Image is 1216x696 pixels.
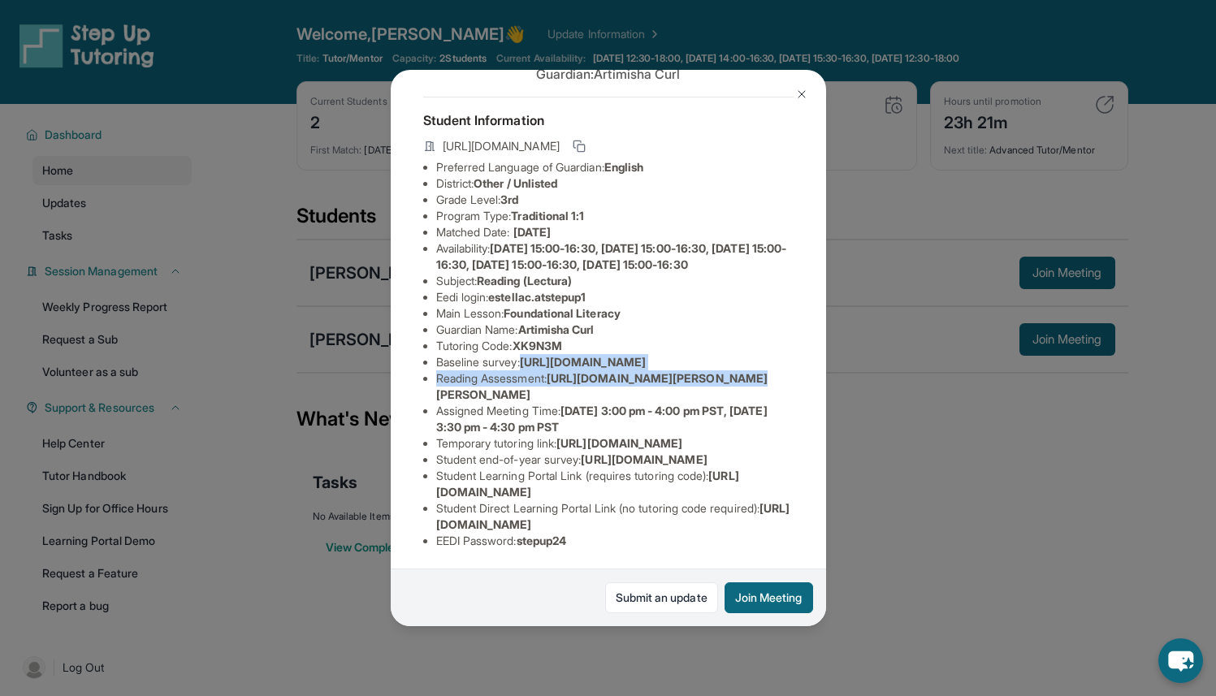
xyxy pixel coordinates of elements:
h4: Student Information [423,110,794,130]
li: Grade Level: [436,192,794,208]
span: [DATE] [513,225,551,239]
button: Join Meeting [725,582,813,613]
li: Program Type: [436,208,794,224]
span: stepup24 [517,534,567,547]
li: Subject : [436,273,794,289]
li: Availability: [436,240,794,273]
li: Assigned Meeting Time : [436,403,794,435]
span: Reading (Lectura) [477,274,572,287]
li: Guardian Name : [436,322,794,338]
span: Artimisha Curl [518,322,595,336]
li: District: [436,175,794,192]
li: Preferred Language of Guardian: [436,159,794,175]
span: [URL][DOMAIN_NAME] [443,138,560,154]
span: [URL][DOMAIN_NAME] [520,355,646,369]
li: EEDI Password : [436,533,794,549]
li: Temporary tutoring link : [436,435,794,452]
span: Other / Unlisted [474,176,557,190]
span: estellac.atstepup1 [488,290,586,304]
p: Guardian: Artimisha Curl [423,64,794,84]
li: Matched Date: [436,224,794,240]
li: Reading Assessment : [436,370,794,403]
button: Copy link [569,136,589,156]
li: Student Direct Learning Portal Link (no tutoring code required) : [436,500,794,533]
li: Student Learning Portal Link (requires tutoring code) : [436,468,794,500]
span: Traditional 1:1 [511,209,584,223]
a: Submit an update [605,582,718,613]
span: [DATE] 3:00 pm - 4:00 pm PST, [DATE] 3:30 pm - 4:30 pm PST [436,404,768,434]
li: Tutoring Code : [436,338,794,354]
span: [URL][DOMAIN_NAME][PERSON_NAME][PERSON_NAME] [436,371,768,401]
img: Close Icon [795,88,808,101]
span: 3rd [500,192,518,206]
span: [URL][DOMAIN_NAME] [581,452,707,466]
span: Foundational Literacy [504,306,620,320]
li: Main Lesson : [436,305,794,322]
li: Eedi login : [436,289,794,305]
span: XK9N3M [513,339,562,352]
span: [DATE] 15:00-16:30, [DATE] 15:00-16:30, [DATE] 15:00-16:30, [DATE] 15:00-16:30, [DATE] 15:00-16:30 [436,241,787,271]
span: English [604,160,644,174]
span: [URL][DOMAIN_NAME] [556,436,682,450]
button: chat-button [1158,638,1203,683]
li: Student end-of-year survey : [436,452,794,468]
li: Baseline survey : [436,354,794,370]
